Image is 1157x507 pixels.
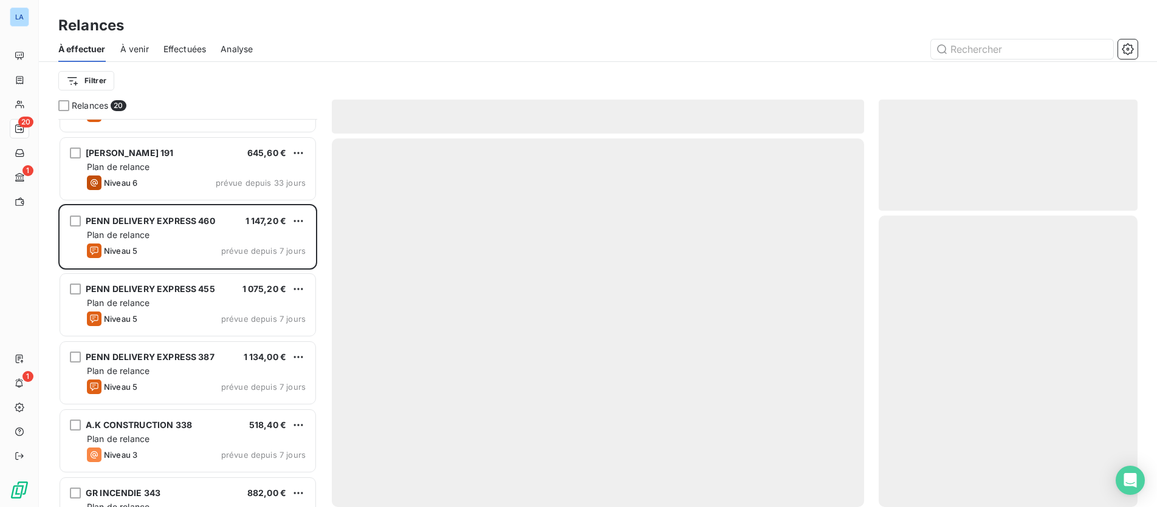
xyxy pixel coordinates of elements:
span: Niveau 5 [104,382,137,392]
input: Rechercher [931,39,1113,59]
span: 20 [111,100,126,111]
span: Niveau 5 [104,246,137,256]
span: PENN DELIVERY EXPRESS 455 [86,284,215,294]
span: PENN DELIVERY EXPRESS 387 [86,352,215,362]
span: Effectuées [163,43,207,55]
div: LA [10,7,29,27]
span: prévue depuis 7 jours [221,314,306,324]
span: PENN DELIVERY EXPRESS 460 [86,216,215,226]
span: 645,60 € [247,148,286,158]
div: Open Intercom Messenger [1116,466,1145,495]
span: Plan de relance [87,434,149,444]
span: Niveau 3 [104,450,137,460]
span: À effectuer [58,43,106,55]
span: 1 075,20 € [242,284,287,294]
div: grid [58,119,317,507]
span: prévue depuis 7 jours [221,450,306,460]
button: Filtrer [58,71,114,90]
span: 1 147,20 € [245,216,287,226]
span: prévue depuis 7 jours [221,246,306,256]
span: Plan de relance [87,230,149,240]
span: À venir [120,43,149,55]
span: A.K CONSTRUCTION 338 [86,420,192,430]
img: Logo LeanPay [10,480,29,500]
span: Relances [72,100,108,112]
span: 882,00 € [247,488,286,498]
span: 20 [18,117,33,128]
span: 518,40 € [249,420,286,430]
h3: Relances [58,15,124,36]
span: Plan de relance [87,162,149,172]
span: 1 134,00 € [244,352,287,362]
span: 1 [22,371,33,382]
span: [PERSON_NAME] 191 [86,148,174,158]
span: Niveau 6 [104,178,137,188]
span: Plan de relance [87,366,149,376]
span: Niveau 5 [104,314,137,324]
span: prévue depuis 7 jours [221,382,306,392]
span: Analyse [221,43,253,55]
span: 1 [22,165,33,176]
span: GR INCENDIE 343 [86,488,160,498]
span: Plan de relance [87,298,149,308]
span: prévue depuis 33 jours [216,178,306,188]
